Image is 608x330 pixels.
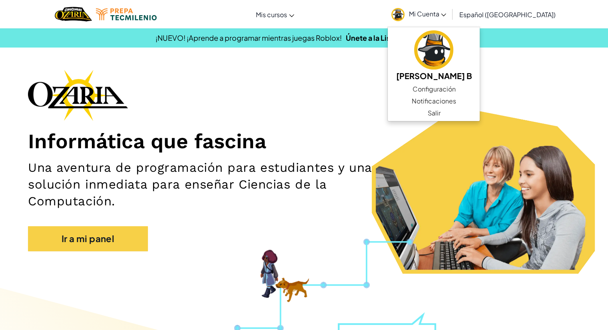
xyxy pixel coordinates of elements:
img: Tecmilenio logo [96,8,157,20]
a: Configuración [388,83,480,95]
span: Español ([GEOGRAPHIC_DATA]) [459,10,555,19]
img: Ozaria branding logo [28,70,128,121]
span: Notificaciones [412,96,456,106]
a: [PERSON_NAME] B [388,29,480,83]
span: Mi Cuenta [409,10,446,18]
img: Home [55,6,92,22]
img: avatar [414,30,453,70]
a: Ozaria by CodeCombat logo [55,6,92,22]
a: Salir [388,107,480,119]
span: ¡NUEVO! ¡Aprende a programar mientras juegas Roblox! [155,33,342,42]
a: Ir a mi panel [28,226,148,251]
a: Español ([GEOGRAPHIC_DATA]) [455,4,559,25]
a: Únete a la Lista de Espera Beta. [346,33,453,42]
h1: Informática que fascina [28,129,580,153]
span: Mis cursos [256,10,287,19]
a: Mi Cuenta [387,2,450,27]
h2: Una aventura de programación para estudiantes y una solución inmediata para enseñar Ciencias de l... [28,159,398,210]
h5: [PERSON_NAME] B [396,70,472,82]
a: Mis cursos [252,4,298,25]
img: avatar [391,8,405,21]
a: Notificaciones [388,95,480,107]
